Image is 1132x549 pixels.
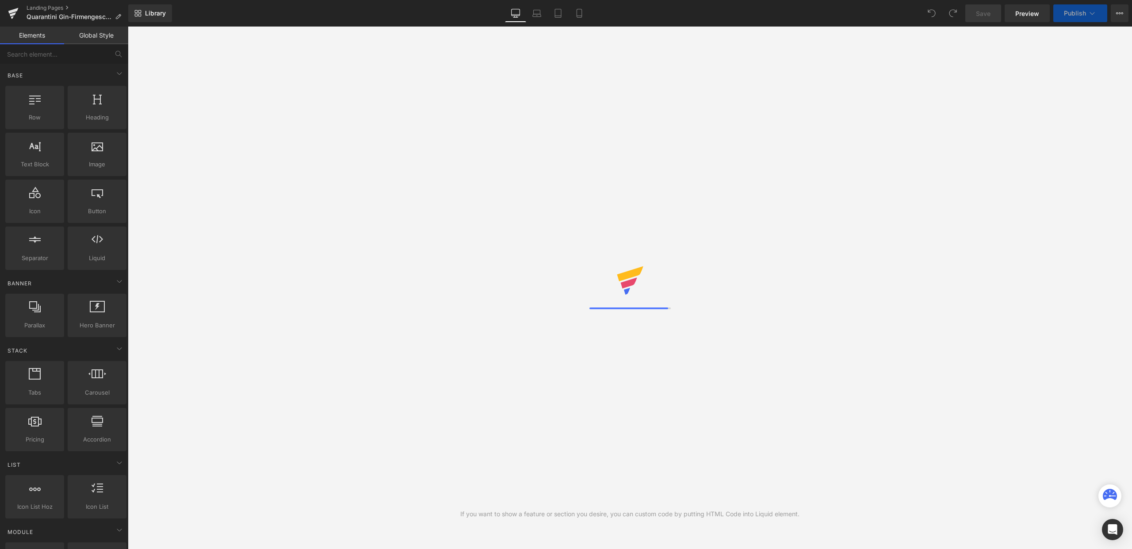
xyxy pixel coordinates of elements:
[1053,4,1107,22] button: Publish
[7,461,22,469] span: List
[145,9,166,17] span: Library
[8,388,61,397] span: Tabs
[944,4,962,22] button: Redo
[70,160,124,169] span: Image
[70,388,124,397] span: Carousel
[8,113,61,122] span: Row
[128,4,172,22] a: New Library
[1111,4,1128,22] button: More
[8,321,61,330] span: Parallax
[7,71,24,80] span: Base
[1015,9,1039,18] span: Preview
[70,321,124,330] span: Hero Banner
[27,4,128,12] a: Landing Pages
[8,160,61,169] span: Text Block
[8,435,61,444] span: Pricing
[70,253,124,263] span: Liquid
[70,435,124,444] span: Accordion
[8,253,61,263] span: Separator
[923,4,941,22] button: Undo
[976,9,990,18] span: Save
[1064,10,1086,17] span: Publish
[70,207,124,216] span: Button
[460,509,799,519] div: If you want to show a feature or section you desire, you can custom code by putting HTML Code int...
[8,502,61,511] span: Icon List Hoz
[8,207,61,216] span: Icon
[27,13,111,20] span: Quarantini Gin-Firmengeschenk-de
[7,279,33,288] span: Banner
[1005,4,1050,22] a: Preview
[505,4,526,22] a: Desktop
[526,4,547,22] a: Laptop
[7,528,34,536] span: Module
[70,113,124,122] span: Heading
[569,4,590,22] a: Mobile
[7,346,28,355] span: Stack
[70,502,124,511] span: Icon List
[1102,519,1123,540] div: Open Intercom Messenger
[64,27,128,44] a: Global Style
[547,4,569,22] a: Tablet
